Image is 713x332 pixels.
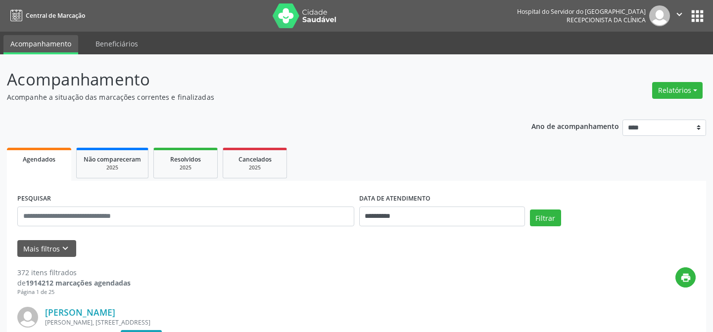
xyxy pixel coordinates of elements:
[84,155,141,164] span: Não compareceram
[45,307,115,318] a: [PERSON_NAME]
[26,278,131,288] strong: 1914212 marcações agendadas
[531,120,619,132] p: Ano de acompanhamento
[680,272,691,283] i: print
[230,164,280,171] div: 2025
[170,155,201,164] span: Resolvidos
[84,164,141,171] div: 2025
[26,11,85,20] span: Central de Marcação
[17,240,76,257] button: Mais filtroskeyboard_arrow_down
[23,155,55,164] span: Agendados
[60,243,71,254] i: keyboard_arrow_down
[670,5,689,26] button: 
[567,16,646,24] span: Recepcionista da clínica
[17,267,131,278] div: 372 itens filtrados
[238,155,272,164] span: Cancelados
[359,191,430,207] label: DATA DE ATENDIMENTO
[17,278,131,288] div: de
[7,67,496,92] p: Acompanhamento
[3,35,78,54] a: Acompanhamento
[89,35,145,52] a: Beneficiários
[45,318,547,327] div: [PERSON_NAME], [STREET_ADDRESS]
[649,5,670,26] img: img
[675,267,696,288] button: print
[17,307,38,328] img: img
[652,82,703,99] button: Relatórios
[530,209,561,226] button: Filtrar
[161,164,210,171] div: 2025
[517,7,646,16] div: Hospital do Servidor do [GEOGRAPHIC_DATA]
[689,7,706,25] button: apps
[674,9,685,20] i: 
[7,92,496,102] p: Acompanhe a situação das marcações correntes e finalizadas
[17,191,51,207] label: PESQUISAR
[7,7,85,24] a: Central de Marcação
[17,288,131,296] div: Página 1 de 25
